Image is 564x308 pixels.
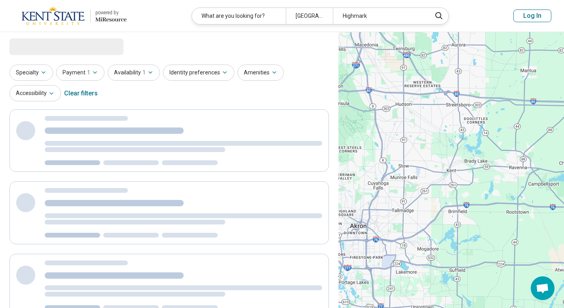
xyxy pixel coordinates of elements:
div: Open chat [531,276,555,300]
img: Kent State University [21,6,85,25]
div: What are you looking for? [192,8,286,24]
button: Log In [513,10,551,22]
button: Specialty [9,65,53,81]
div: Highmark [333,8,427,24]
a: Kent State Universitypowered by [13,6,127,25]
button: Amenities [237,65,284,81]
span: 1 [142,68,146,77]
span: 1 [87,68,90,77]
div: [GEOGRAPHIC_DATA] [286,8,333,24]
button: Identity preferences [163,65,234,81]
span: Loading... [9,38,76,54]
button: Availability1 [108,65,160,81]
div: powered by [95,9,127,16]
button: Payment1 [56,65,104,81]
button: Accessibility [9,85,61,101]
div: Clear filters [64,84,98,103]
